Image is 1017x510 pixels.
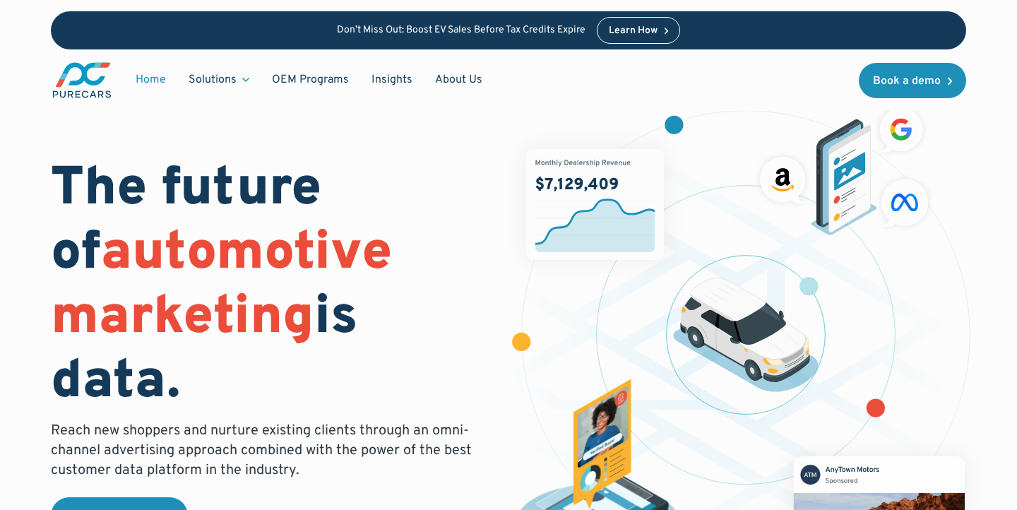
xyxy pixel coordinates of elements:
[526,149,665,259] img: chart showing monthly dealership revenue of $7m
[873,76,941,87] div: Book a demo
[360,66,424,93] a: Insights
[261,66,360,93] a: OEM Programs
[609,26,658,36] div: Learn How
[673,278,819,393] img: illustration of a vehicle
[754,102,935,235] img: ads on social media and advertising partners
[51,220,392,352] span: automotive marketing
[859,63,966,98] a: Book a demo
[51,61,113,100] img: purecars logo
[51,61,113,100] a: main
[424,66,494,93] a: About Us
[124,66,177,93] a: Home
[51,421,480,480] p: Reach new shoppers and nurture existing clients through an omni-channel advertising approach comb...
[51,158,492,416] h1: The future of is data.
[337,25,585,37] p: Don’t Miss Out: Boost EV Sales Before Tax Credits Expire
[597,17,681,44] a: Learn How
[177,66,261,93] div: Solutions
[189,72,237,88] div: Solutions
